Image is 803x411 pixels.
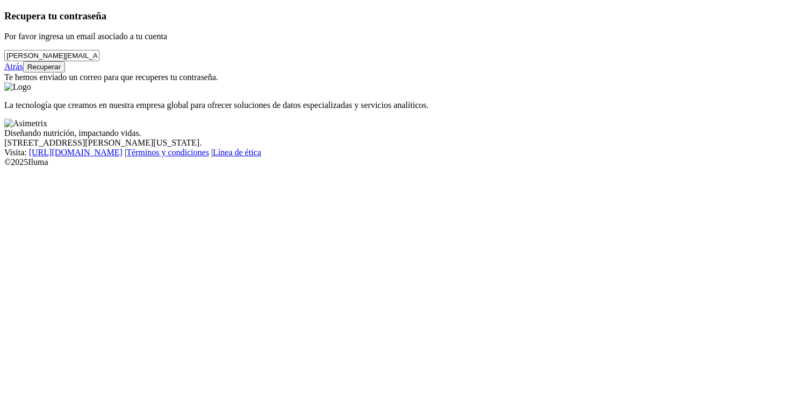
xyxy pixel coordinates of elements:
div: [STREET_ADDRESS][PERSON_NAME][US_STATE]. [4,138,799,148]
a: Atrás [4,62,23,71]
p: Por favor ingresa un email asociado a tu cuenta [4,32,799,41]
div: © 2025 Iluma [4,157,799,167]
img: Asimetrix [4,119,47,128]
img: Logo [4,82,31,92]
p: La tecnología que creamos en nuestra empresa global para ofrecer soluciones de datos especializad... [4,100,799,110]
div: Visita : | | [4,148,799,157]
a: Términos y condiciones [126,148,209,157]
input: Tu correo [4,50,99,61]
h3: Recupera tu contraseña [4,10,799,22]
a: [URL][DOMAIN_NAME] [29,148,123,157]
div: Te hemos enviado un correo para que recuperes tu contraseña. [4,73,799,82]
a: Línea de ética [213,148,261,157]
div: Diseñando nutrición, impactando vidas. [4,128,799,138]
button: Recuperar [23,61,65,73]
